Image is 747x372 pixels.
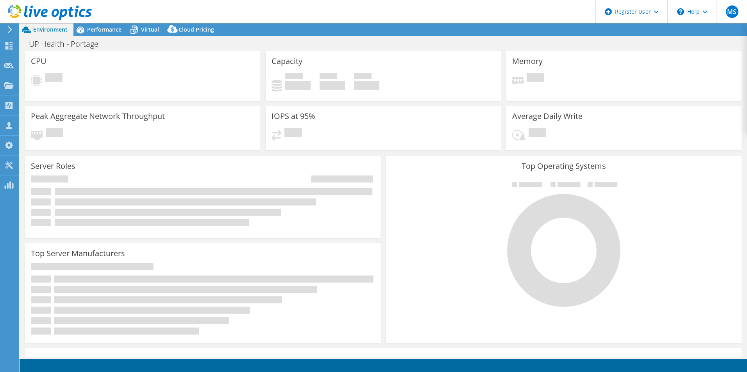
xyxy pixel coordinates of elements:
[392,162,736,170] h3: Top Operating Systems
[179,26,214,33] span: Cloud Pricing
[320,81,345,90] h4: 0 GiB
[354,81,379,90] h4: 0 GiB
[285,73,303,81] span: Used
[726,5,738,18] span: MS
[31,249,125,258] h3: Top Server Manufacturers
[46,128,63,139] span: Pending
[512,112,583,120] h3: Average Daily Write
[31,112,165,120] h3: Peak Aggregate Network Throughput
[272,57,302,66] h3: Capacity
[25,40,111,48] h1: UP Health - Portage
[141,26,159,33] span: Virtual
[527,73,544,84] span: Pending
[677,8,684,15] svg: \n
[272,112,315,120] h3: IOPS at 95%
[31,162,75,170] h3: Server Roles
[45,73,63,84] span: Pending
[87,26,122,33] span: Performance
[285,81,311,90] h4: 0 GiB
[529,128,546,139] span: Pending
[354,73,372,81] span: Total
[284,128,302,139] span: Pending
[33,26,68,33] span: Environment
[512,57,543,66] h3: Memory
[320,73,337,81] span: Free
[31,57,46,66] h3: CPU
